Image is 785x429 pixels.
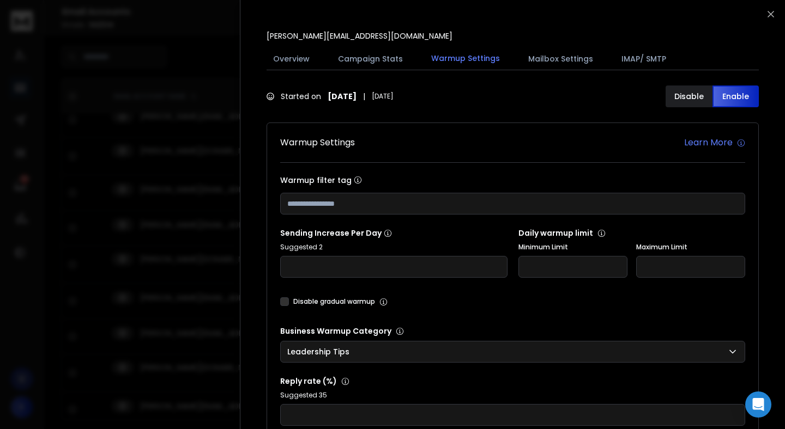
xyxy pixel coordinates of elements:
label: Minimum Limit [518,243,627,252]
p: Daily warmup limit [518,228,746,238]
a: Learn More [684,136,745,149]
label: Disable gradual warmup [293,297,375,306]
div: Open Intercom Messenger [745,391,771,418]
button: Overview [267,47,316,71]
p: Business Warmup Category [280,326,745,336]
button: Disable [666,85,712,107]
button: Campaign Stats [331,47,409,71]
button: DisableEnable [666,85,759,107]
span: [DATE] [372,92,394,101]
p: Sending Increase Per Day [280,228,508,238]
h1: Warmup Settings [280,136,355,149]
label: Maximum Limit [636,243,745,252]
p: Reply rate (%) [280,376,745,387]
p: Suggested 2 [280,243,508,252]
button: Mailbox Settings [522,47,600,71]
p: Suggested 35 [280,391,745,400]
div: Started on [267,91,394,102]
strong: [DATE] [328,91,357,102]
p: Leadership Tips [287,346,354,357]
span: | [363,91,365,102]
label: Warmup filter tag [280,176,745,184]
button: IMAP/ SMTP [615,47,673,71]
button: Enable [712,85,759,107]
p: [PERSON_NAME][EMAIL_ADDRESS][DOMAIN_NAME] [267,30,452,41]
button: Warmup Settings [425,46,506,71]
